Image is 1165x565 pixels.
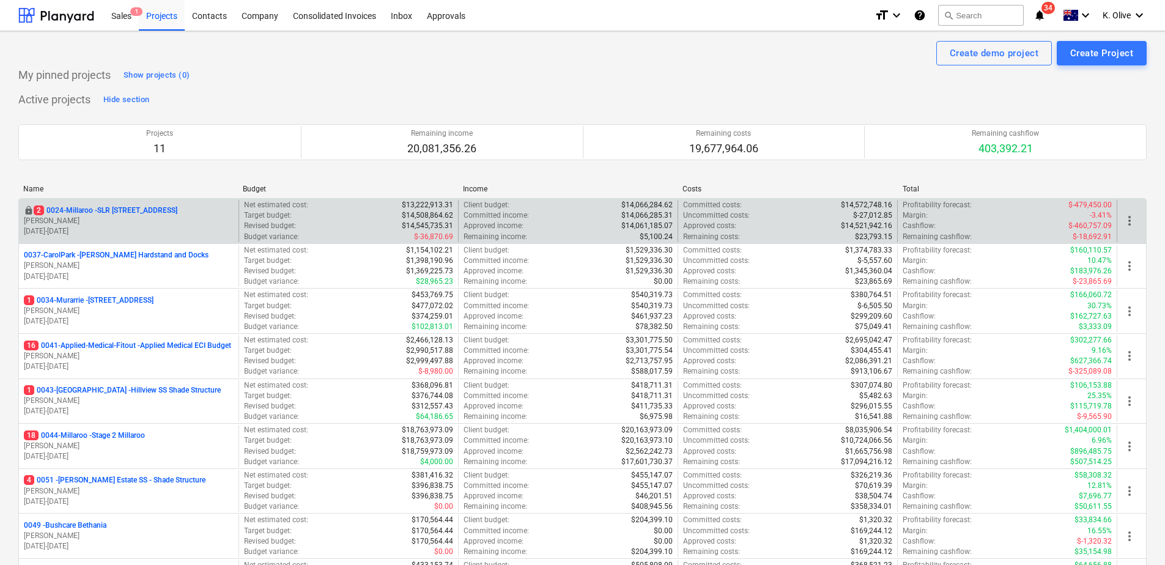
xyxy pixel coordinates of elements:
[1122,213,1137,228] span: more_vert
[1122,484,1137,498] span: more_vert
[631,290,673,300] p: $540,319.73
[683,425,742,435] p: Committed costs :
[621,435,673,446] p: $20,163,973.10
[244,266,296,276] p: Revised budget :
[683,200,742,210] p: Committed costs :
[464,290,509,300] p: Client budget :
[631,366,673,377] p: $588,017.59
[244,457,299,467] p: Budget variance :
[464,256,529,266] p: Committed income :
[402,425,453,435] p: $18,763,973.09
[903,391,928,401] p: Margin :
[24,250,234,281] div: 0037-CarolPark -[PERSON_NAME] Hardstand and Docks[PERSON_NAME][DATE]-[DATE]
[1078,8,1093,23] i: keyboard_arrow_down
[464,311,523,322] p: Approved income :
[626,345,673,356] p: $3,301,775.54
[1068,221,1112,231] p: $-460,757.09
[407,128,476,139] p: Remaining income
[626,266,673,276] p: $1,529,336.30
[24,216,234,226] p: [PERSON_NAME]
[402,446,453,457] p: $18,759,973.09
[841,200,892,210] p: $14,572,748.16
[402,210,453,221] p: $14,508,864.62
[857,301,892,311] p: $-6,505.50
[855,481,892,491] p: $70,619.39
[402,200,453,210] p: $13,222,913.31
[24,475,205,486] p: 0051 - [PERSON_NAME] Estate SS - Shade Structure
[903,481,928,491] p: Margin :
[1122,439,1137,454] span: more_vert
[24,205,234,237] div: 20024-Millaroo -SLR [STREET_ADDRESS][PERSON_NAME][DATE]-[DATE]
[24,497,234,507] p: [DATE] - [DATE]
[1087,481,1112,491] p: 12.81%
[406,266,453,276] p: $1,369,225.73
[24,486,234,497] p: [PERSON_NAME]
[464,356,523,366] p: Approved income :
[120,65,193,85] button: Show projects (0)
[24,205,34,216] div: This project is confidential
[1057,41,1147,65] button: Create Project
[683,245,742,256] p: Committed costs :
[34,205,177,216] p: 0024-Millaroo - SLR [STREET_ADDRESS]
[683,446,736,457] p: Approved costs :
[464,276,527,287] p: Remaining income :
[244,380,308,391] p: Net estimated cost :
[24,531,234,541] p: [PERSON_NAME]
[23,185,233,193] div: Name
[1132,8,1147,23] i: keyboard_arrow_down
[1087,301,1112,311] p: 30.73%
[244,470,308,481] p: Net estimated cost :
[24,361,234,372] p: [DATE] - [DATE]
[24,385,234,416] div: 10043-[GEOGRAPHIC_DATA] -Hillview SS Shade Structure[PERSON_NAME][DATE]-[DATE]
[24,341,39,350] span: 16
[631,301,673,311] p: $540,319.73
[845,245,892,256] p: $1,374,783.33
[903,470,972,481] p: Profitability forecast :
[406,356,453,366] p: $2,999,497.88
[412,470,453,481] p: $381,416.32
[626,245,673,256] p: $1,529,336.30
[463,185,673,193] div: Income
[1092,345,1112,356] p: 9.16%
[24,475,234,506] div: 40051 -[PERSON_NAME] Estate SS - Shade Structure[PERSON_NAME][DATE]-[DATE]
[24,295,34,305] span: 1
[24,396,234,406] p: [PERSON_NAME]
[24,541,234,552] p: [DATE] - [DATE]
[841,435,892,446] p: $10,724,066.56
[903,301,928,311] p: Margin :
[464,435,529,446] p: Committed income :
[244,322,299,332] p: Budget variance :
[24,295,153,306] p: 0034-Murarrie - [STREET_ADDRESS]
[1077,412,1112,422] p: $-9,565.90
[24,430,234,462] div: 180044-Millaroo -Stage 2 Millaroo[PERSON_NAME][DATE]-[DATE]
[464,412,527,422] p: Remaining income :
[1122,259,1137,273] span: more_vert
[244,412,299,422] p: Budget variance :
[845,356,892,366] p: $2,086,391.21
[244,245,308,256] p: Net estimated cost :
[412,380,453,391] p: $368,096.81
[1070,45,1133,61] div: Create Project
[1122,304,1137,319] span: more_vert
[853,210,892,221] p: $-27,012.85
[683,457,740,467] p: Remaining costs :
[1122,394,1137,408] span: more_vert
[1090,210,1112,221] p: -3.41%
[1087,256,1112,266] p: 10.47%
[1070,446,1112,457] p: $896,485.75
[683,311,736,322] p: Approved costs :
[412,491,453,501] p: $396,838.75
[914,8,926,23] i: Knowledge base
[903,322,972,332] p: Remaining cashflow :
[244,435,292,446] p: Target budget :
[24,341,231,351] p: 0041-Applied-Medical-Fitout - Applied Medical ECI Budget
[903,335,972,345] p: Profitability forecast :
[244,221,296,231] p: Revised budget :
[682,185,892,193] div: Costs
[464,457,527,467] p: Remaining income :
[18,92,91,107] p: Active projects
[416,412,453,422] p: $64,186.65
[683,345,750,356] p: Uncommitted costs :
[1070,380,1112,391] p: $106,153.88
[654,276,673,287] p: $0.00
